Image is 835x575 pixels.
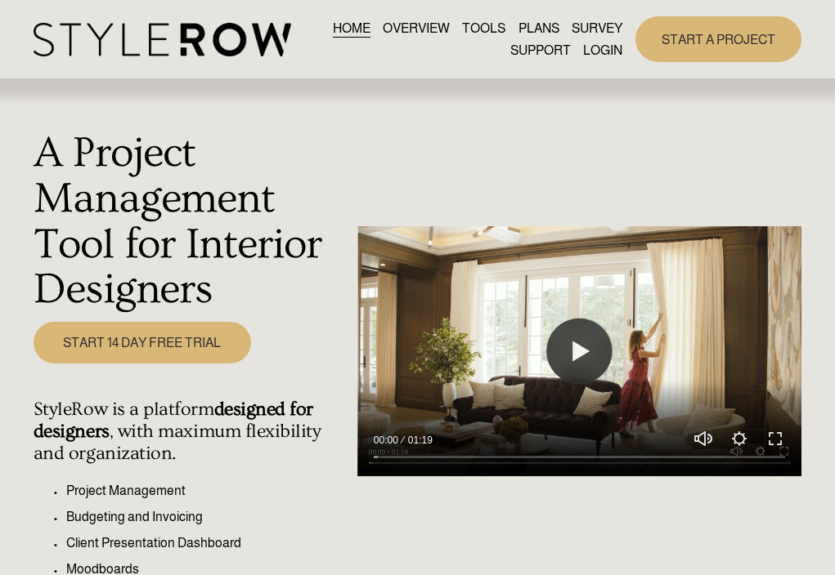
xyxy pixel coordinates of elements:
[635,16,801,61] a: START A PROJECT
[519,17,559,39] a: PLANS
[333,17,370,39] a: HOME
[34,399,348,466] h4: StyleRow is a platform , with maximum flexibility and organization.
[66,533,348,553] p: Client Presentation Dashboard
[383,17,450,39] a: OVERVIEW
[34,399,318,442] strong: designed for designers
[66,507,348,527] p: Budgeting and Invoicing
[583,39,622,61] a: LOGIN
[546,319,612,384] button: Play
[510,41,571,60] span: SUPPORT
[66,481,348,501] p: Project Management
[374,432,402,448] div: Current time
[402,432,437,448] div: Duration
[510,39,571,61] a: folder dropdown
[34,322,251,363] a: START 14 DAY FREE TRIAL
[374,451,785,462] input: Seek
[34,131,348,313] h1: A Project Management Tool for Interior Designers
[572,17,622,39] a: SURVEY
[462,17,505,39] a: TOOLS
[34,23,291,56] img: StyleRow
